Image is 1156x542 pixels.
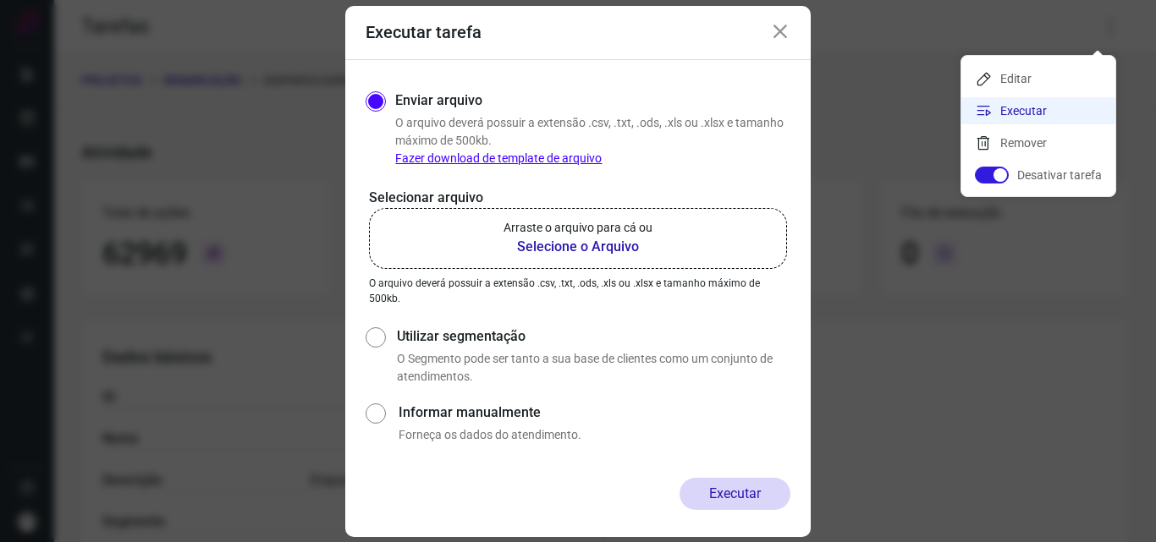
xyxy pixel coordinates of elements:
p: O arquivo deverá possuir a extensão .csv, .txt, .ods, .xls ou .xlsx e tamanho máximo de 500kb. [395,114,790,167]
li: Desativar tarefa [961,162,1115,189]
p: Arraste o arquivo para cá ou [504,219,652,237]
li: Executar [961,97,1115,124]
a: Fazer download de template de arquivo [395,151,602,165]
label: Informar manualmente [399,402,790,423]
p: O Segmento pode ser tanto a sua base de clientes como um conjunto de atendimentos. [397,350,790,386]
label: Enviar arquivo [395,90,482,111]
p: Forneça os dados do atendimento. [399,426,790,444]
label: Utilizar segmentação [397,326,790,347]
button: Executar [680,478,790,510]
li: Remover [961,129,1115,156]
li: Editar [961,65,1115,92]
h3: Executar tarefa [366,22,482,42]
p: O arquivo deverá possuir a extensão .csv, .txt, .ods, .xls ou .xlsx e tamanho máximo de 500kb. [369,276,787,306]
p: Selecionar arquivo [369,188,787,208]
b: Selecione o Arquivo [504,237,652,257]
